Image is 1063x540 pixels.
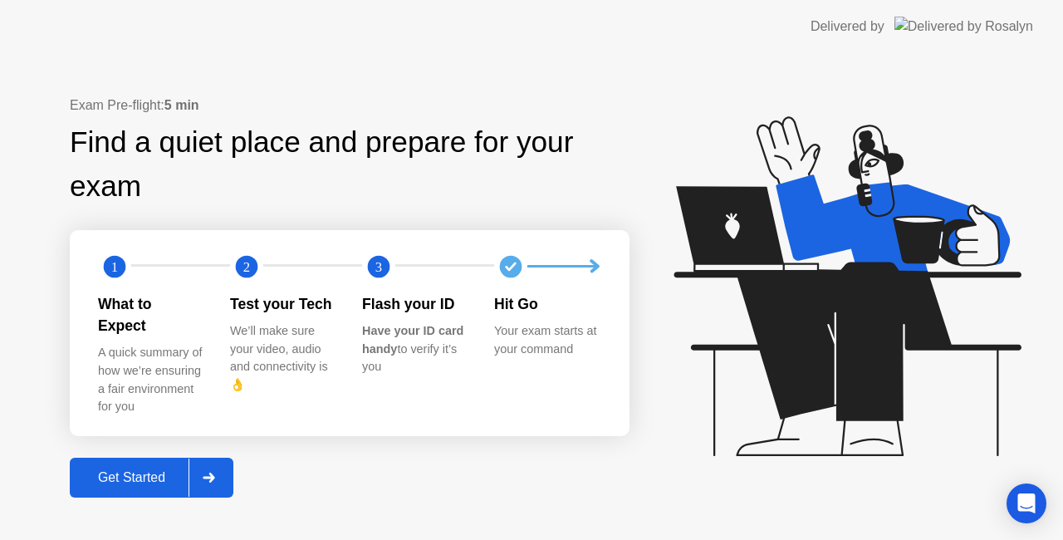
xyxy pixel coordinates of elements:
div: Flash your ID [362,293,468,315]
div: Open Intercom Messenger [1007,484,1046,523]
div: Delivered by [811,17,884,37]
div: Get Started [75,470,189,485]
div: Hit Go [494,293,600,315]
b: Have your ID card handy [362,324,463,356]
div: Test your Tech [230,293,336,315]
div: to verify it’s you [362,322,468,376]
div: What to Expect [98,293,203,337]
div: A quick summary of how we’re ensuring a fair environment for you [98,344,203,415]
text: 3 [375,258,382,274]
text: 2 [243,258,250,274]
div: We’ll make sure your video, audio and connectivity is 👌 [230,322,336,394]
img: Delivered by Rosalyn [894,17,1033,36]
div: Your exam starts at your command [494,322,600,358]
button: Get Started [70,458,233,498]
div: Find a quiet place and prepare for your exam [70,120,629,209]
text: 1 [111,258,118,274]
div: Exam Pre-flight: [70,96,629,115]
b: 5 min [164,98,199,112]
